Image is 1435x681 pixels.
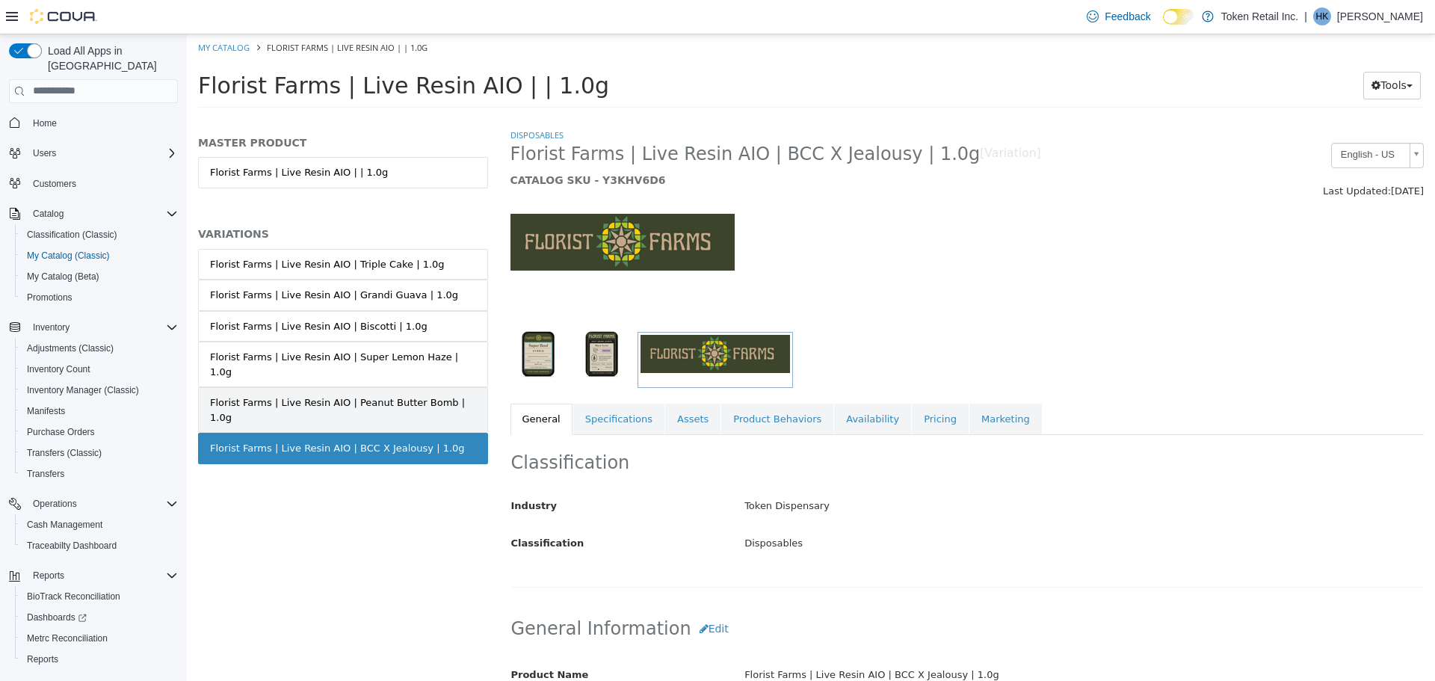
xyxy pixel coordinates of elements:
[23,361,289,390] div: Florist Farms | Live Resin AIO | Peanut Butter Bomb | 1.0g
[27,632,108,644] span: Metrc Reconciliation
[3,565,184,586] button: Reports
[546,496,1247,523] div: Disposables
[1204,151,1237,162] span: [DATE]
[21,360,96,378] a: Inventory Count
[15,649,184,670] button: Reports
[21,588,178,605] span: BioTrack Reconciliation
[11,102,301,115] h5: MASTER PRODUCT
[27,611,87,623] span: Dashboards
[3,143,184,164] button: Users
[1144,108,1237,134] a: English - US
[27,363,90,375] span: Inventory Count
[546,459,1247,485] div: Token Dispensary
[27,229,117,241] span: Classification (Classic)
[21,289,178,306] span: Promotions
[27,447,102,459] span: Transfers (Classic)
[21,588,126,605] a: BioTrack Reconciliation
[1337,7,1423,25] p: [PERSON_NAME]
[3,317,184,338] button: Inventory
[1105,9,1150,24] span: Feedback
[15,514,184,535] button: Cash Management
[21,516,178,534] span: Cash Management
[33,208,64,220] span: Catalog
[27,144,178,162] span: Users
[478,369,534,401] a: Assets
[21,516,108,534] a: Cash Management
[15,535,184,556] button: Traceabilty Dashboard
[725,369,782,401] a: Pricing
[1221,7,1299,25] p: Token Retail Inc.
[21,650,64,668] a: Reports
[21,289,78,306] a: Promotions
[23,407,278,422] div: Florist Farms | Live Resin AIO | BCC X Jealousy | 1.0g
[15,224,184,245] button: Classification (Classic)
[27,567,70,585] button: Reports
[27,250,110,262] span: My Catalog (Classic)
[21,268,178,286] span: My Catalog (Beta)
[27,405,65,417] span: Manifests
[324,95,377,106] a: Disposables
[21,339,120,357] a: Adjustments (Classic)
[21,402,178,420] span: Manifests
[15,359,184,380] button: Inventory Count
[21,465,70,483] a: Transfers
[21,268,105,286] a: My Catalog (Beta)
[15,401,184,422] button: Manifests
[21,608,178,626] span: Dashboards
[27,540,117,552] span: Traceabilty Dashboard
[3,203,184,224] button: Catalog
[21,423,178,441] span: Purchase Orders
[21,339,178,357] span: Adjustments (Classic)
[1163,9,1194,25] input: Dark Mode
[23,285,241,300] div: Florist Farms | Live Resin AIO | Biscotti | 1.0g
[324,466,371,477] span: Industry
[21,650,178,668] span: Reports
[27,384,139,396] span: Inventory Manager (Classic)
[15,443,184,463] button: Transfers (Classic)
[21,608,93,626] a: Dashboards
[21,360,178,378] span: Inventory Count
[21,247,116,265] a: My Catalog (Classic)
[504,581,550,608] button: Edit
[15,628,184,649] button: Metrc Reconciliation
[324,108,794,132] span: Florist Farms | Live Resin AIO | BCC X Jealousy | 1.0g
[21,465,178,483] span: Transfers
[27,318,75,336] button: Inventory
[324,139,1003,152] h5: CATALOG SKU - Y3KHV6D6
[15,380,184,401] button: Inventory Manager (Classic)
[11,7,63,19] a: My Catalog
[1304,7,1307,25] p: |
[23,315,289,345] div: Florist Farms | Live Resin AIO | Super Lemon Haze | 1.0g
[386,369,478,401] a: Specifications
[1136,151,1204,162] span: Last Updated:
[15,287,184,308] button: Promotions
[33,321,70,333] span: Inventory
[11,193,301,206] h5: VARIATIONS
[30,9,97,24] img: Cova
[33,117,57,129] span: Home
[27,205,70,223] button: Catalog
[21,444,108,462] a: Transfers (Classic)
[15,422,184,443] button: Purchase Orders
[21,537,178,555] span: Traceabilty Dashboard
[21,629,178,647] span: Metrc Reconciliation
[324,417,1237,440] h2: Classification
[27,567,178,585] span: Reports
[11,123,301,154] a: Florist Farms | Live Resin AIO | | 1.0g
[1313,7,1331,25] div: Hassan Khan
[793,114,854,126] small: [Variation]
[27,114,63,132] a: Home
[33,178,76,190] span: Customers
[783,369,855,401] a: Marketing
[27,653,58,665] span: Reports
[3,173,184,194] button: Customers
[647,369,724,401] a: Availability
[27,174,178,193] span: Customers
[3,112,184,134] button: Home
[33,570,64,582] span: Reports
[15,338,184,359] button: Adjustments (Classic)
[27,144,62,162] button: Users
[3,493,184,514] button: Operations
[15,266,184,287] button: My Catalog (Beta)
